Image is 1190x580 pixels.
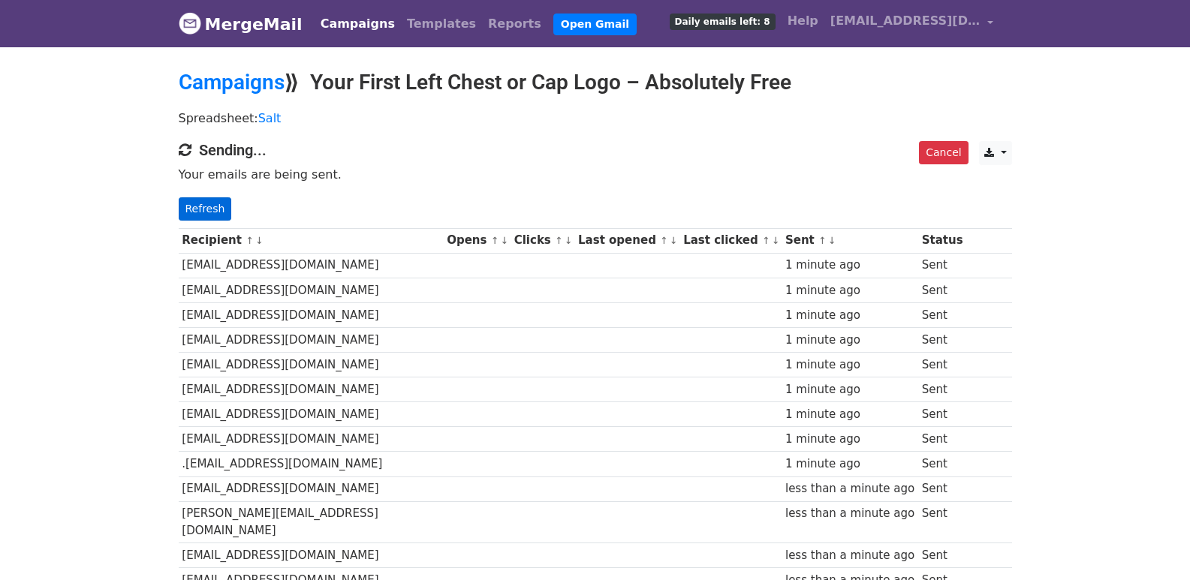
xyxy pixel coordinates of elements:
[491,235,499,246] a: ↑
[179,402,444,427] td: [EMAIL_ADDRESS][DOMAIN_NAME]
[258,111,282,125] a: Salt
[482,9,547,39] a: Reports
[818,235,827,246] a: ↑
[179,543,444,568] td: [EMAIL_ADDRESS][DOMAIN_NAME]
[555,235,563,246] a: ↑
[679,228,782,253] th: Last clicked
[179,228,444,253] th: Recipient
[918,501,966,543] td: Sent
[179,377,444,402] td: [EMAIL_ADDRESS][DOMAIN_NAME]
[782,6,824,36] a: Help
[179,70,285,95] a: Campaigns
[179,197,232,221] a: Refresh
[179,501,444,543] td: [PERSON_NAME][EMAIL_ADDRESS][DOMAIN_NAME]
[179,70,1012,95] h2: ⟫ Your First Left Chest or Cap Logo – Absolutely Free
[179,110,1012,126] p: Spreadsheet:
[918,327,966,352] td: Sent
[918,452,966,476] td: Sent
[246,235,254,246] a: ↑
[553,14,637,35] a: Open Gmail
[511,228,574,253] th: Clicks
[918,377,966,402] td: Sent
[918,253,966,278] td: Sent
[179,302,444,327] td: [EMAIL_ADDRESS][DOMAIN_NAME]
[919,141,968,164] a: Cancel
[179,278,444,302] td: [EMAIL_ADDRESS][DOMAIN_NAME]
[918,228,966,253] th: Status
[918,476,966,501] td: Sent
[828,235,836,246] a: ↓
[785,431,914,448] div: 1 minute ago
[772,235,780,246] a: ↓
[179,353,444,377] td: [EMAIL_ADDRESS][DOMAIN_NAME]
[179,253,444,278] td: [EMAIL_ADDRESS][DOMAIN_NAME]
[574,228,679,253] th: Last opened
[785,356,914,374] div: 1 minute ago
[785,455,914,473] div: 1 minute ago
[785,480,914,497] div: less than a minute ago
[918,302,966,327] td: Sent
[255,235,264,246] a: ↓
[179,167,1012,182] p: Your emails are being sent.
[918,543,966,568] td: Sent
[830,12,981,30] span: [EMAIL_ADDRESS][DOMAIN_NAME]
[785,257,914,274] div: 1 minute ago
[179,141,1012,159] h4: Sending...
[1115,508,1190,580] iframe: Chat Widget
[785,547,914,564] div: less than a minute ago
[785,332,914,349] div: 1 minute ago
[782,228,918,253] th: Sent
[670,235,678,246] a: ↓
[785,307,914,324] div: 1 minute ago
[315,9,401,39] a: Campaigns
[918,278,966,302] td: Sent
[179,427,444,452] td: [EMAIL_ADDRESS][DOMAIN_NAME]
[762,235,770,246] a: ↑
[824,6,1000,41] a: [EMAIL_ADDRESS][DOMAIN_NAME]
[443,228,511,253] th: Opens
[500,235,508,246] a: ↓
[179,476,444,501] td: [EMAIL_ADDRESS][DOMAIN_NAME]
[179,12,201,35] img: MergeMail logo
[918,402,966,427] td: Sent
[785,505,914,522] div: less than a minute ago
[918,427,966,452] td: Sent
[918,353,966,377] td: Sent
[401,9,482,39] a: Templates
[785,282,914,299] div: 1 minute ago
[670,14,776,30] span: Daily emails left: 8
[179,8,303,40] a: MergeMail
[179,452,444,476] td: .[EMAIL_ADDRESS][DOMAIN_NAME]
[179,327,444,352] td: [EMAIL_ADDRESS][DOMAIN_NAME]
[565,235,573,246] a: ↓
[785,406,914,423] div: 1 minute ago
[660,235,668,246] a: ↑
[664,6,782,36] a: Daily emails left: 8
[785,381,914,398] div: 1 minute ago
